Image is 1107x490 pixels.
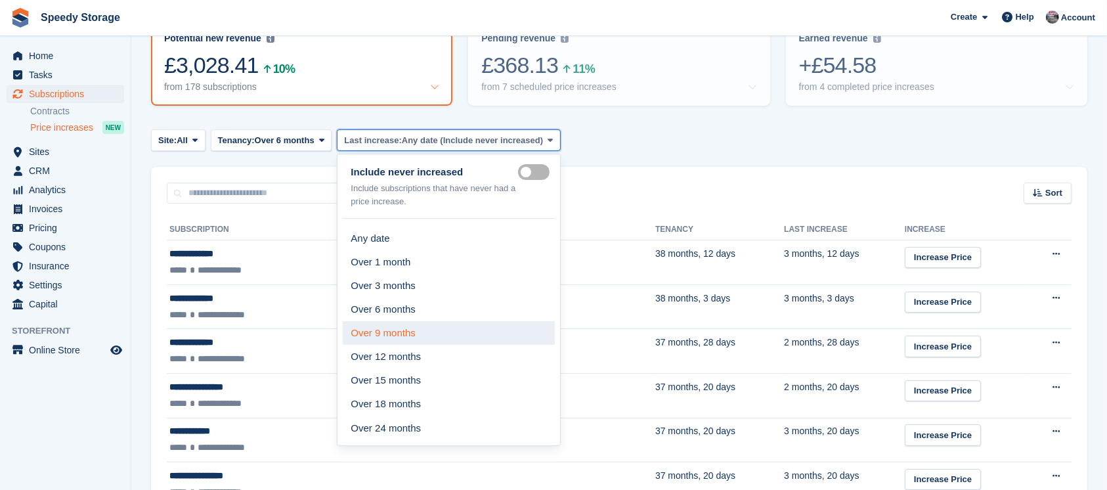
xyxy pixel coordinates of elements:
span: Sites [29,143,108,161]
span: Capital [29,295,108,313]
label: Include never [518,171,555,173]
span: Account [1061,11,1095,24]
th: Last increase [784,219,905,240]
a: Increase Price [905,292,981,313]
a: Potential new revenue £3,028.41 10% from 178 subscriptions [151,20,452,106]
td: 2 months, 20 days [784,373,905,418]
span: 38 months, 3 days [655,293,730,303]
button: Site: All [151,129,206,151]
div: +£54.58 [799,52,1074,79]
img: stora-icon-8386f47178a22dfd0bd8f6a31ec36ba5ce8667c1dd55bd0f319d3a0aa187defe.svg [11,8,30,28]
a: Increase Price [905,336,981,357]
img: icon-info-grey-7440780725fd019a000dd9b08b2336e03edf1995a4989e88bcd33f0948082b44.svg [267,35,274,43]
td: 3 months, 12 days [784,240,905,285]
a: menu [7,295,124,313]
td: 3 months, 20 days [784,418,905,462]
div: Earned revenue [799,33,868,44]
span: All [177,134,188,147]
th: Tenancy [655,219,784,240]
span: Last increase: [344,134,401,147]
div: Potential new revenue [164,33,261,44]
div: 11% [573,64,594,74]
span: Analytics [29,181,108,199]
span: Price increases [30,122,93,134]
th: Increase [905,219,1028,240]
a: Over 9 months [343,321,554,345]
td: 3 months, 3 days [784,284,905,329]
a: Speedy Storage [35,7,125,28]
button: Tenancy: Over 6 months [211,129,332,151]
a: Contracts [30,105,124,118]
div: Pending revenue [481,33,555,44]
a: Over 6 months [343,298,554,321]
span: Coupons [29,238,108,256]
label: Include never increased [351,165,517,180]
span: Settings [29,276,108,294]
a: menu [7,85,124,103]
img: icon-info-grey-7440780725fd019a000dd9b08b2336e03edf1995a4989e88bcd33f0948082b44.svg [873,35,881,43]
a: menu [7,143,124,161]
img: icon-info-grey-7440780725fd019a000dd9b08b2336e03edf1995a4989e88bcd33f0948082b44.svg [561,35,569,43]
span: 37 months, 20 days [655,382,735,392]
div: from 4 completed price increases [799,81,934,93]
a: Over 24 months [343,416,554,440]
a: Increase Price [905,380,981,402]
button: Last increase: Any date (Include never increased) [337,129,560,151]
a: menu [7,66,124,84]
td: 2 months, 28 days [784,329,905,374]
span: Create [951,11,977,24]
a: Over 15 months [343,369,554,393]
a: Over 3 months [343,274,554,298]
span: Insurance [29,257,108,275]
a: Increase Price [905,247,981,269]
a: menu [7,181,124,199]
span: Over 6 months [255,134,315,147]
a: menu [7,257,124,275]
img: Dan Jackson [1046,11,1059,24]
span: 38 months, 12 days [655,248,735,259]
span: 37 months, 20 days [655,426,735,436]
p: Include subscriptions that have never had a price increase. [351,182,517,208]
span: Tasks [29,66,108,84]
span: Help [1016,11,1034,24]
span: Site: [158,134,177,147]
a: menu [7,341,124,359]
span: Invoices [29,200,108,218]
a: Pending revenue £368.13 11% from 7 scheduled price increases [468,20,770,106]
span: Storefront [12,324,131,338]
span: Online Store [29,341,108,359]
div: from 178 subscriptions [164,81,257,93]
th: Subscription [167,219,655,240]
span: Sort [1045,187,1062,200]
a: Over 1 month [343,250,554,274]
a: menu [7,276,124,294]
a: Price increases NEW [30,120,124,135]
div: from 7 scheduled price increases [481,81,616,93]
span: Tenancy: [218,134,255,147]
a: Earned revenue +£54.58 from 4 completed price increases [786,20,1087,106]
div: NEW [102,121,124,134]
a: Any date [343,227,554,250]
span: 37 months, 20 days [655,470,735,481]
a: menu [7,238,124,256]
span: CRM [29,162,108,180]
span: Subscriptions [29,85,108,103]
span: Home [29,47,108,65]
span: Pricing [29,219,108,237]
span: 37 months, 28 days [655,337,735,347]
div: 10% [273,64,295,74]
a: Over 12 months [343,345,554,368]
a: Preview store [108,342,124,358]
a: Over 18 months [343,393,554,416]
a: menu [7,200,124,218]
div: £368.13 [481,52,756,79]
a: Increase Price [905,424,981,446]
div: £3,028.41 [164,52,439,79]
a: menu [7,162,124,180]
a: menu [7,47,124,65]
a: menu [7,219,124,237]
span: Any date (Include never increased) [402,134,543,147]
